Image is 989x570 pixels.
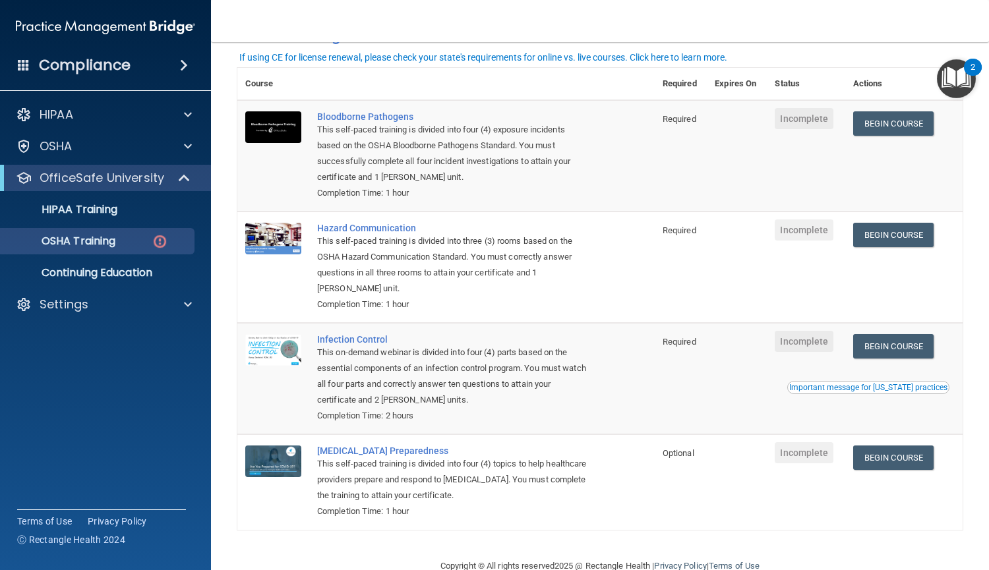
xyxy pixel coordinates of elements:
[971,67,975,84] div: 2
[663,448,694,458] span: Optional
[237,51,729,64] button: If using CE for license renewal, please check your state's requirements for online vs. live cours...
[663,337,696,347] span: Required
[317,334,589,345] a: Infection Control
[16,138,192,154] a: OSHA
[40,107,73,123] p: HIPAA
[317,297,589,312] div: Completion Time: 1 hour
[775,442,833,463] span: Incomplete
[853,111,934,136] a: Begin Course
[853,445,934,470] a: Begin Course
[152,233,168,250] img: danger-circle.6113f641.png
[317,233,589,297] div: This self-paced training is divided into three (3) rooms based on the OSHA Hazard Communication S...
[317,185,589,201] div: Completion Time: 1 hour
[317,345,589,408] div: This on-demand webinar is divided into four (4) parts based on the essential components of an inf...
[16,14,195,40] img: PMB logo
[789,384,947,391] div: Important message for [US_STATE] practices
[39,56,131,74] h4: Compliance
[317,408,589,424] div: Completion Time: 2 hours
[775,108,833,129] span: Incomplete
[16,297,192,312] a: Settings
[17,515,72,528] a: Terms of Use
[853,223,934,247] a: Begin Course
[9,266,189,279] p: Continuing Education
[40,138,73,154] p: OSHA
[40,297,88,312] p: Settings
[40,170,164,186] p: OfficeSafe University
[767,68,845,100] th: Status
[937,59,976,98] button: Open Resource Center, 2 new notifications
[317,503,589,519] div: Completion Time: 1 hour
[16,107,192,123] a: HIPAA
[16,170,191,186] a: OfficeSafe University
[17,533,125,546] span: Ⓒ Rectangle Health 2024
[9,235,115,248] p: OSHA Training
[317,445,589,456] a: [MEDICAL_DATA] Preparedness
[775,331,833,352] span: Incomplete
[237,68,309,100] th: Course
[853,334,934,358] a: Begin Course
[663,114,696,124] span: Required
[787,381,949,394] button: Read this if you are a dental practitioner in the state of CA
[317,223,589,233] a: Hazard Communication
[317,122,589,185] div: This self-paced training is divided into four (4) exposure incidents based on the OSHA Bloodborne...
[88,515,147,528] a: Privacy Policy
[317,111,589,122] a: Bloodborne Pathogens
[663,225,696,235] span: Required
[707,68,767,100] th: Expires On
[775,219,833,241] span: Incomplete
[655,68,707,100] th: Required
[239,53,727,62] div: If using CE for license renewal, please check your state's requirements for online vs. live cours...
[845,68,963,100] th: Actions
[317,456,589,503] div: This self-paced training is divided into four (4) topics to help healthcare providers prepare and...
[9,203,117,216] p: HIPAA Training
